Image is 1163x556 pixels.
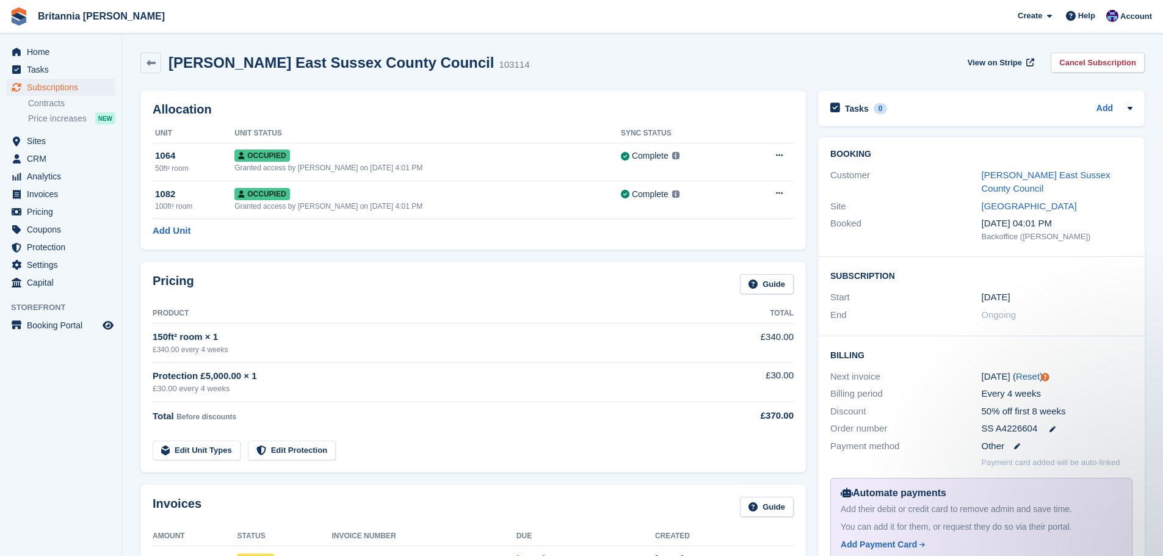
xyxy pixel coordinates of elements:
span: View on Stripe [968,57,1022,69]
span: Storefront [11,301,121,314]
span: Occupied [234,150,289,162]
th: Product [153,304,695,323]
a: menu [6,186,115,203]
div: Site [830,200,981,214]
a: Guide [740,497,794,517]
span: Analytics [27,168,100,185]
a: menu [6,274,115,291]
div: Add Payment Card [841,538,917,551]
th: Amount [153,527,237,546]
span: Pricing [27,203,100,220]
span: Ongoing [982,309,1016,320]
a: Price increases NEW [28,112,115,125]
div: Customer [830,168,981,196]
span: Before discounts [176,413,236,421]
a: Add Payment Card [841,538,1117,551]
th: Invoice Number [332,527,516,546]
a: Edit Protection [248,441,336,461]
span: Create [1018,10,1042,22]
span: Protection [27,239,100,256]
a: View on Stripe [963,52,1037,73]
h2: Billing [830,348,1132,361]
span: Capital [27,274,100,291]
div: Discount [830,405,981,419]
a: menu [6,256,115,273]
div: Billing period [830,387,981,401]
div: Start [830,291,981,305]
div: Add their debit or credit card to remove admin and save time. [841,503,1122,516]
span: Booking Portal [27,317,100,334]
th: Total [695,304,794,323]
th: Sync Status [621,124,741,143]
span: Occupied [234,188,289,200]
span: Price increases [28,113,87,125]
div: Next invoice [830,370,981,384]
div: 50% off first 8 weeks [982,405,1132,419]
span: SS A4226604 [982,422,1038,436]
div: You can add it for them, or request they do so via their portal. [841,521,1122,533]
img: icon-info-grey-7440780725fd019a000dd9b08b2336e03edf1995a4989e88bcd33f0948082b44.svg [672,190,679,198]
div: Protection £5,000.00 × 1 [153,369,695,383]
a: Cancel Subscription [1051,52,1145,73]
h2: Subscription [830,269,1132,281]
span: Account [1120,10,1152,23]
span: Coupons [27,221,100,238]
th: Unit [153,124,234,143]
div: £340.00 every 4 weeks [153,344,695,355]
h2: Allocation [153,103,794,117]
a: menu [6,79,115,96]
th: Unit Status [234,124,621,143]
a: menu [6,61,115,78]
time: 2025-08-22 00:00:00 UTC [982,291,1010,305]
div: Backoffice ([PERSON_NAME]) [982,231,1132,243]
div: 150ft² room × 1 [153,330,695,344]
a: Reset [1016,371,1040,381]
div: NEW [95,112,115,125]
div: Tooltip anchor [1040,372,1051,383]
div: £30.00 every 4 weeks [153,383,695,395]
th: Status [237,527,332,546]
div: 1082 [155,187,234,201]
span: Total [153,411,174,421]
a: menu [6,150,115,167]
a: menu [6,168,115,185]
div: 0 [874,103,888,114]
div: [DATE] 04:01 PM [982,217,1132,231]
a: menu [6,239,115,256]
div: Complete [632,188,668,201]
h2: Tasks [845,103,869,114]
a: menu [6,221,115,238]
div: 50ft² room [155,163,234,174]
h2: [PERSON_NAME] East Sussex County Council [168,54,494,71]
img: stora-icon-8386f47178a22dfd0bd8f6a31ec36ba5ce8667c1dd55bd0f319d3a0aa187defe.svg [10,7,28,26]
p: Payment card added will be auto-linked [982,457,1120,469]
h2: Pricing [153,274,194,294]
td: £340.00 [695,323,794,362]
div: 100ft² room [155,201,234,212]
img: icon-info-grey-7440780725fd019a000dd9b08b2336e03edf1995a4989e88bcd33f0948082b44.svg [672,152,679,159]
a: menu [6,317,115,334]
div: [DATE] ( ) [982,370,1132,384]
div: Payment method [830,439,981,453]
span: Subscriptions [27,79,100,96]
div: Every 4 weeks [982,387,1132,401]
a: menu [6,43,115,60]
div: Complete [632,150,668,162]
a: Add [1096,102,1113,116]
a: [GEOGRAPHIC_DATA] [982,201,1077,211]
td: £30.00 [695,362,794,402]
a: Preview store [101,318,115,333]
div: Order number [830,422,981,436]
div: 1064 [155,149,234,163]
div: Granted access by [PERSON_NAME] on [DATE] 4:01 PM [234,162,621,173]
span: Help [1078,10,1095,22]
span: CRM [27,150,100,167]
span: Invoices [27,186,100,203]
div: £370.00 [695,409,794,423]
div: Booked [830,217,981,242]
a: Britannia [PERSON_NAME] [33,6,170,26]
div: Automate payments [841,486,1122,500]
span: Sites [27,132,100,150]
a: Guide [740,274,794,294]
span: Settings [27,256,100,273]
